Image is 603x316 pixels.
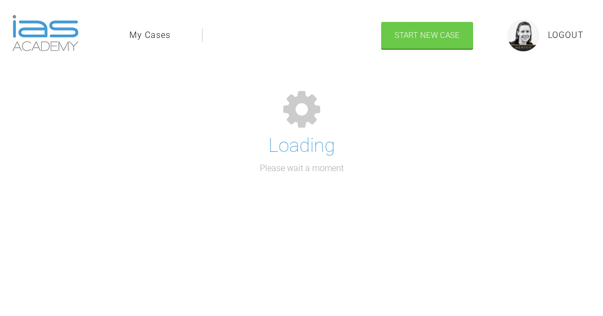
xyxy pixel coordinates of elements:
p: Please wait a moment [260,161,344,175]
a: Start New Case [381,22,473,49]
img: profile.png [507,19,539,51]
span: Start New Case [395,30,460,40]
h1: Loading [268,130,335,161]
a: My Cases [129,28,171,42]
img: logo-light.3e3ef733.png [12,15,79,51]
a: Logout [548,28,584,42]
